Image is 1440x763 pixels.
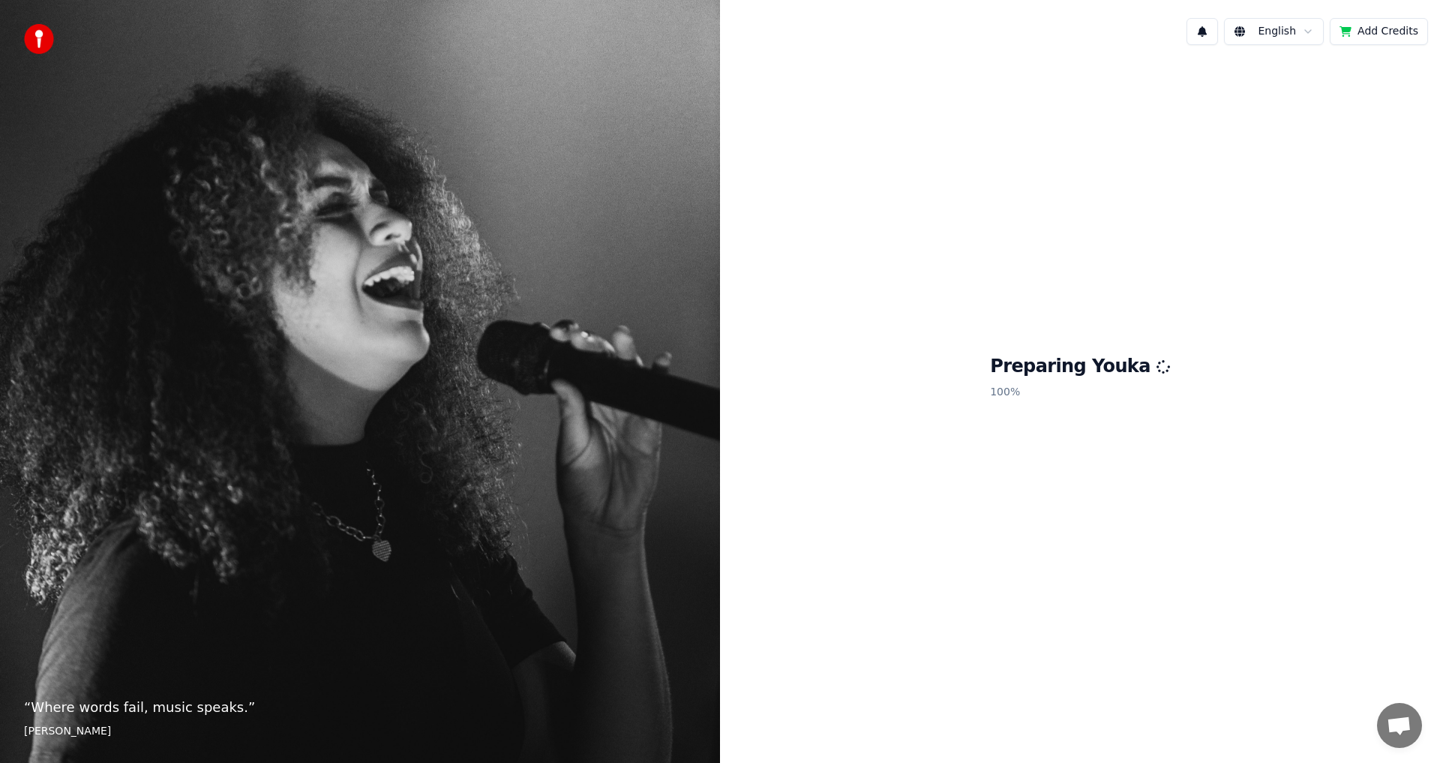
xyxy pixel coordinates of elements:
div: Open chat [1377,703,1422,748]
p: 100 % [990,379,1170,406]
footer: [PERSON_NAME] [24,724,696,739]
p: “ Where words fail, music speaks. ” [24,697,696,718]
h1: Preparing Youka [990,355,1170,379]
img: youka [24,24,54,54]
button: Add Credits [1330,18,1428,45]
